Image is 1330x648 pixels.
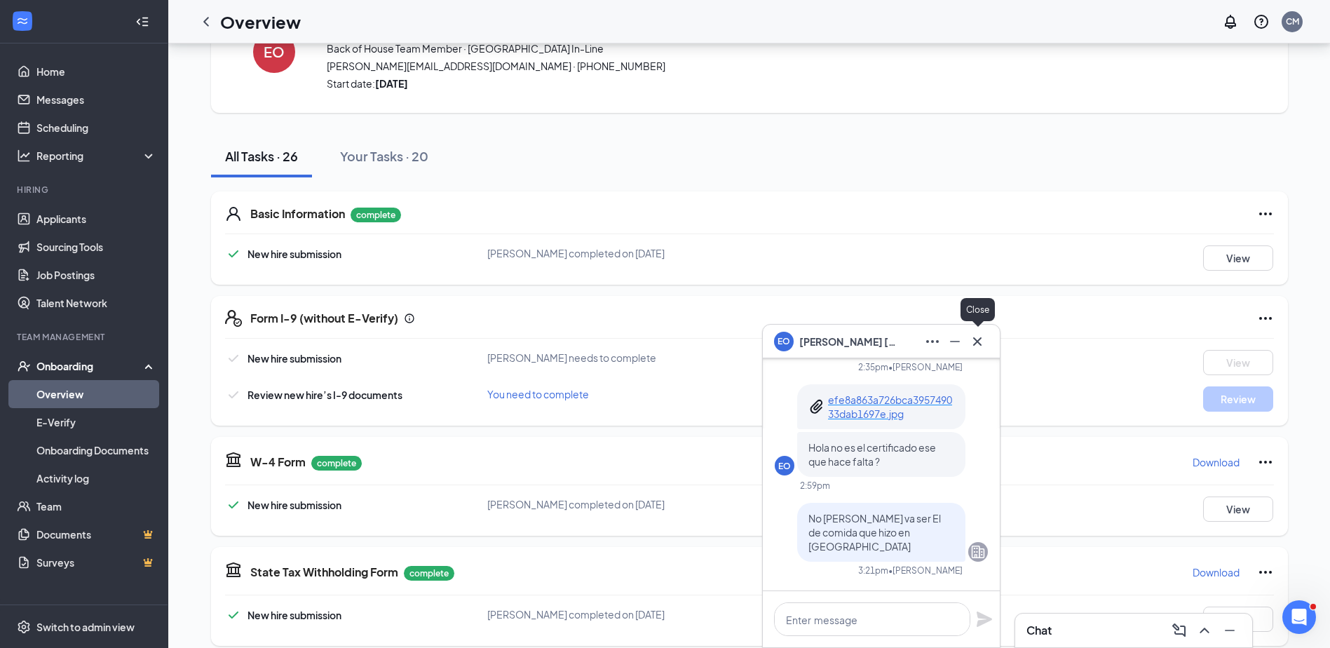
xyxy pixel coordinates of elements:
[970,544,986,560] svg: Company
[198,13,215,30] svg: ChevronLeft
[36,58,156,86] a: Home
[247,499,341,511] span: New hire submission
[351,208,401,222] p: complete
[250,311,398,326] h5: Form I-9 (without E-Verify)
[1282,600,1316,634] iframe: Intercom live chat
[1257,310,1274,327] svg: Ellipses
[808,441,936,468] span: Hola no es el certificado ese que hace falta ?
[1203,350,1273,375] button: View
[17,184,154,196] div: Hiring
[966,330,989,353] button: Cross
[487,247,665,259] span: [PERSON_NAME] completed on [DATE]
[239,13,309,90] button: EO
[225,386,242,403] svg: Checkmark
[17,149,31,163] svg: Analysis
[225,147,298,165] div: All Tasks · 26
[799,334,897,349] span: [PERSON_NAME] [PERSON_NAME]
[36,149,157,163] div: Reporting
[1203,245,1273,271] button: View
[225,310,242,327] svg: FormI9EVerifyIcon
[1171,622,1188,639] svg: ComposeMessage
[1253,13,1270,30] svg: QuestionInfo
[1196,622,1213,639] svg: ChevronUp
[36,289,156,317] a: Talent Network
[1257,564,1274,581] svg: Ellipses
[1193,619,1216,642] button: ChevronUp
[961,298,995,321] div: Close
[778,460,791,472] div: EO
[1203,386,1273,412] button: Review
[36,261,156,289] a: Job Postings
[858,565,888,576] div: 3:21pm
[888,565,963,576] span: • [PERSON_NAME]
[36,408,156,436] a: E-Verify
[969,333,986,350] svg: Cross
[921,330,944,353] button: Ellipses
[487,388,589,400] span: You need to complete
[1026,623,1052,638] h3: Chat
[36,548,156,576] a: SurveysCrown
[976,611,993,628] svg: Plane
[888,361,963,373] span: • [PERSON_NAME]
[225,607,242,623] svg: Checkmark
[808,512,941,553] span: No [PERSON_NAME] va ser El de comida que hizo en [GEOGRAPHIC_DATA]
[264,47,285,57] h4: EO
[250,206,345,222] h5: Basic Information
[36,520,156,548] a: DocumentsCrown
[1257,454,1274,471] svg: Ellipses
[247,389,402,401] span: Review new hire’s I-9 documents
[225,350,242,367] svg: Checkmark
[1203,607,1273,632] button: View
[327,41,1105,55] span: Back of House Team Member · [GEOGRAPHIC_DATA] In-Line
[340,147,428,165] div: Your Tasks · 20
[225,205,242,222] svg: User
[946,333,963,350] svg: Minimize
[135,15,149,29] svg: Collapse
[375,77,408,90] strong: [DATE]
[327,59,1105,73] span: [PERSON_NAME][EMAIL_ADDRESS][DOMAIN_NAME] · [PHONE_NUMBER]
[1192,451,1240,473] button: Download
[858,361,888,373] div: 2:35pm
[15,14,29,28] svg: WorkstreamLogo
[828,393,954,421] a: efe8a863a726bca395749033dab1697e.jpg
[487,498,665,511] span: [PERSON_NAME] completed on [DATE]
[17,620,31,634] svg: Settings
[36,620,135,634] div: Switch to admin view
[220,10,301,34] h1: Overview
[17,331,154,343] div: Team Management
[225,497,242,513] svg: Checkmark
[1168,619,1190,642] button: ComposeMessage
[1219,619,1241,642] button: Minimize
[944,330,966,353] button: Minimize
[36,205,156,233] a: Applicants
[17,359,31,373] svg: UserCheck
[404,313,415,324] svg: Info
[36,359,144,373] div: Onboarding
[247,352,341,365] span: New hire submission
[487,351,656,364] span: [PERSON_NAME] needs to complete
[1192,561,1240,583] button: Download
[247,609,341,621] span: New hire submission
[36,86,156,114] a: Messages
[1193,565,1240,579] p: Download
[1193,455,1240,469] p: Download
[36,233,156,261] a: Sourcing Tools
[36,380,156,408] a: Overview
[36,464,156,492] a: Activity log
[327,76,1105,90] span: Start date:
[225,451,242,468] svg: TaxGovernmentIcon
[250,565,398,580] h5: State Tax Withholding Form
[808,398,825,415] svg: Paperclip
[924,333,941,350] svg: Ellipses
[36,492,156,520] a: Team
[247,248,341,260] span: New hire submission
[1222,13,1239,30] svg: Notifications
[225,245,242,262] svg: Checkmark
[1286,15,1299,27] div: CM
[250,454,306,470] h5: W-4 Form
[311,456,362,471] p: complete
[225,561,242,578] svg: TaxGovernmentIcon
